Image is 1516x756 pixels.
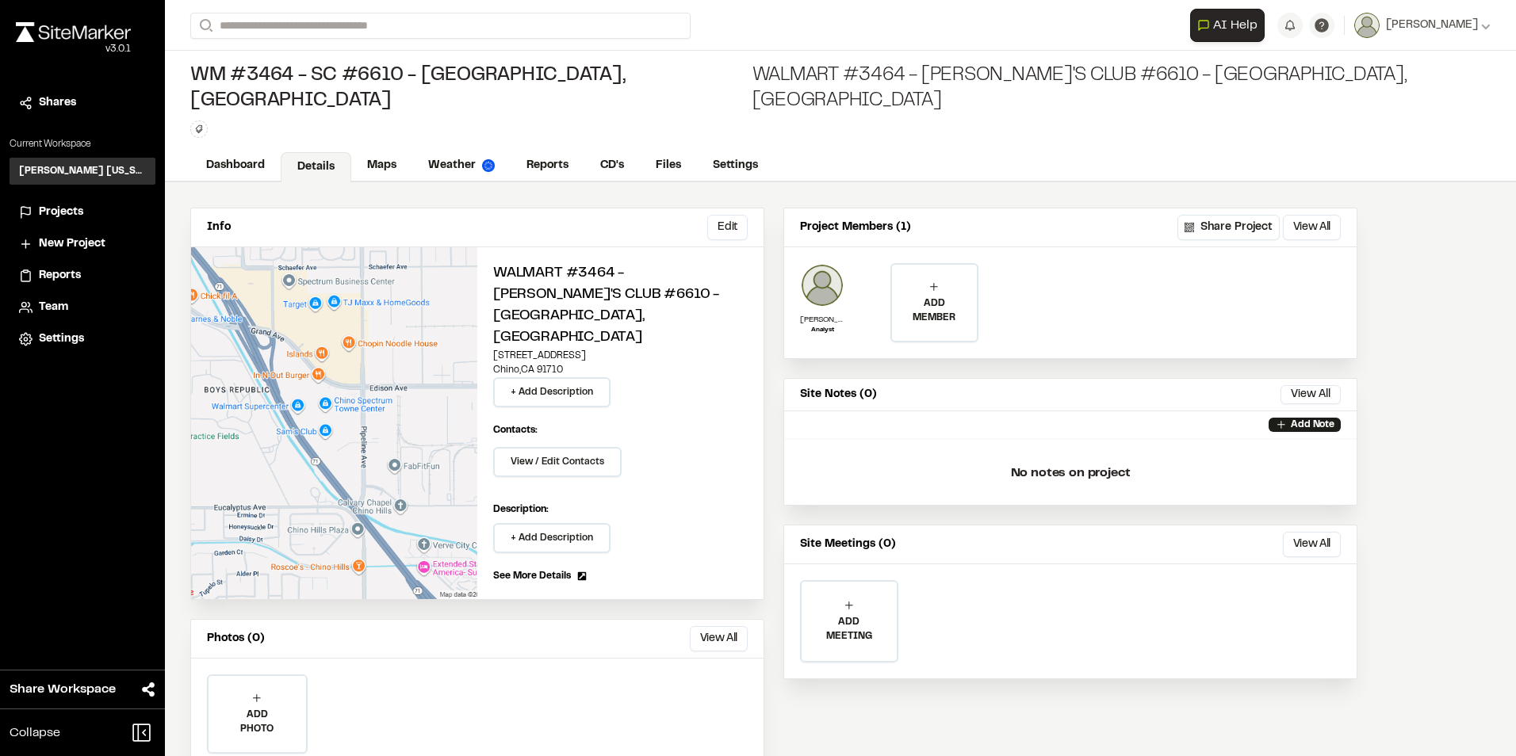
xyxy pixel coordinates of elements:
[190,151,281,181] a: Dashboard
[10,680,116,699] span: Share Workspace
[800,219,911,236] p: Project Members (1)
[800,263,844,307] img: Coby Chambliss
[281,152,351,182] a: Details
[19,267,146,284] a: Reports
[493,423,538,437] p: Contacts:
[412,151,511,181] a: Weather
[1386,17,1478,34] span: [PERSON_NAME]
[511,151,584,181] a: Reports
[493,349,748,363] p: [STREET_ADDRESS]
[190,13,219,39] button: Search
[190,120,208,138] button: Edit Tags
[16,42,131,56] div: Oh geez...please don't...
[19,235,146,253] a: New Project
[697,151,774,181] a: Settings
[800,536,896,553] p: Site Meetings (0)
[39,204,83,221] span: Projects
[493,263,748,349] h2: Walmart #3464 - [PERSON_NAME]'s Club #6610 - [GEOGRAPHIC_DATA], [GEOGRAPHIC_DATA]
[493,377,611,407] button: + Add Description
[892,296,976,325] p: ADD MEMBER
[493,363,748,377] p: Chino , CA 91710
[1354,13,1491,38] button: [PERSON_NAME]
[190,63,1491,114] div: Walmart #3464 - [PERSON_NAME]'s Club #6610 - [GEOGRAPHIC_DATA], [GEOGRAPHIC_DATA]
[690,626,748,651] button: View All
[797,448,1344,498] p: No notes on project
[493,523,611,553] button: + Add Description
[1291,418,1334,432] p: Add Note
[640,151,697,181] a: Files
[19,94,146,112] a: Shares
[10,137,155,151] p: Current Workspace
[39,94,76,112] span: Shares
[16,22,131,42] img: rebrand.png
[493,502,748,517] p: Description:
[19,164,146,178] h3: [PERSON_NAME] [US_STATE]
[493,447,622,477] button: View / Edit Contacts
[39,235,105,253] span: New Project
[493,569,571,583] span: See More Details
[800,314,844,326] p: [PERSON_NAME]
[39,267,81,284] span: Reports
[1190,9,1265,42] button: Open AI Assistant
[1281,385,1341,404] button: View All
[800,326,844,335] p: Analyst
[1283,215,1341,240] button: View All
[207,630,265,647] p: Photos (0)
[19,204,146,221] a: Projects
[1190,9,1271,42] div: Open AI Assistant
[707,215,748,240] button: Edit
[207,219,231,236] p: Info
[39,330,84,348] span: Settings
[1283,532,1341,557] button: View All
[190,63,749,114] span: WM #3464 - SC #6610 - [GEOGRAPHIC_DATA], [GEOGRAPHIC_DATA]
[802,615,897,643] p: ADD MEETING
[10,724,60,743] span: Collapse
[584,151,640,181] a: CD's
[800,386,877,403] p: Site Notes (0)
[19,330,146,348] a: Settings
[482,159,495,172] img: precipai.png
[351,151,412,181] a: Maps
[1354,13,1380,38] img: User
[209,708,306,736] p: ADD PHOTO
[1213,16,1258,35] span: AI Help
[1177,215,1280,240] button: Share Project
[39,299,68,316] span: Team
[19,299,146,316] a: Team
